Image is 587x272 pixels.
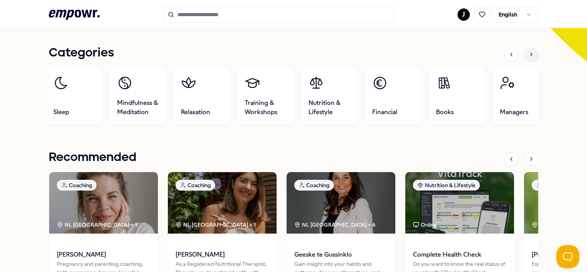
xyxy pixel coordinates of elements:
[405,172,514,234] img: package image
[176,250,269,260] span: [PERSON_NAME]
[458,8,470,21] button: J
[49,43,114,63] h1: Categories
[181,108,210,117] span: Relaxation
[168,172,277,234] img: package image
[556,245,579,268] iframe: Help Scout Beacon - Open
[436,108,454,117] span: Books
[300,67,358,125] a: Nutrition & Lifestyle
[294,221,375,229] div: NL [GEOGRAPHIC_DATA] + 6
[109,67,167,125] a: Mindfulness & Meditation
[49,148,136,167] h1: Recommended
[372,108,397,117] span: Financial
[308,98,350,117] span: Nutrition & Lifestyle
[45,67,103,125] a: Sleep
[492,67,549,125] a: Managers
[413,221,437,229] div: Online
[176,221,256,229] div: NL [GEOGRAPHIC_DATA] + 1
[413,250,506,260] span: Complete Health Check
[245,98,286,117] span: Training & Workshops
[500,108,528,117] span: Managers
[53,108,69,117] span: Sleep
[49,172,158,234] img: package image
[173,67,230,125] a: Relaxation
[176,180,215,191] div: Coaching
[287,172,395,234] img: package image
[237,67,294,125] a: Training & Workshops
[57,250,150,260] span: [PERSON_NAME]
[413,180,480,191] div: Nutrition & Lifestyle
[294,250,388,260] span: Geeske te Gussinklo
[294,180,334,191] div: Coaching
[532,180,571,191] div: Coaching
[57,180,96,191] div: Coaching
[428,67,486,125] a: Books
[117,98,159,117] span: Mindfulness & Meditation
[163,6,394,23] input: Search for products, categories or subcategories
[364,67,422,125] a: Financial
[57,221,137,229] div: NL [GEOGRAPHIC_DATA] + 1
